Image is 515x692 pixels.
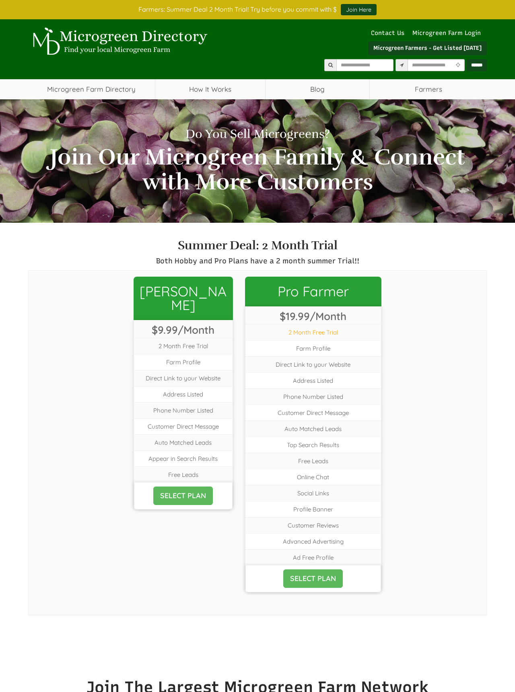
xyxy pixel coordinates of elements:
span: Address Listed [134,386,233,402]
a: Pro Farmer [245,277,381,306]
span: $19.99/Month [245,306,381,324]
strong: Summer Deal: 2 Month Trial [178,238,338,253]
a: Microgreen Farm Directory [28,79,155,99]
span: Farmers [370,79,487,99]
span: Free Leads [245,453,381,469]
span: 2 Month Free Trial [134,338,233,354]
a: Microgreen Farmers - Get Listed [DATE] [368,41,487,55]
span: $9.99/Month [134,320,233,338]
span: Appear in Search Results [134,450,233,466]
span: Customer Direct Message [245,405,381,421]
a: Join Here [341,4,377,15]
span: Direct Link to your Website [134,370,233,386]
span: Social Links [245,485,381,501]
a: SELECT PLAN [283,569,343,588]
a: How It Works [155,79,265,99]
h2: Join Our Microgreen Family & Connect with More Customers [34,145,481,194]
span: Both Hobby and Pro Plans have a 2 month summer Trial!! [156,257,359,265]
span: [PERSON_NAME] [134,277,233,320]
span: Customer Reviews [245,517,381,533]
a: Contact Us [367,29,408,37]
span: Advanced Advertising [245,533,381,549]
span: Online Chat [245,469,381,485]
span: Top Search Results [245,437,381,453]
span: Phone Number Listed [245,388,381,405]
span: Auto Matched Leads [134,434,233,450]
h1: Do You Sell Microgreens? [34,127,481,141]
div: Farmers: Summer Deal 2 Month Trial! Try before you commit with $ [22,4,493,15]
img: Microgreen Directory [28,27,209,55]
a: Microgreen Farm Login [412,29,485,37]
a: Blog [266,79,370,99]
span: Ad Free Profile [245,549,381,565]
span: 2 Month Free Trial [245,324,381,340]
span: Farm Profile [134,354,233,370]
span: Auto Matched Leads [245,421,381,437]
span: Farm Profile [245,340,381,356]
span: Customer Direct Message [134,418,233,434]
span: Phone Number Listed [134,402,233,418]
span: Free Leads [134,466,233,483]
i: Use Current Location [453,63,462,68]
span: Address Listed [245,372,381,388]
a: SELECT PLAN [153,487,213,505]
span: Direct Link to your Website [245,356,381,372]
span: Profile Banner [245,501,381,517]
